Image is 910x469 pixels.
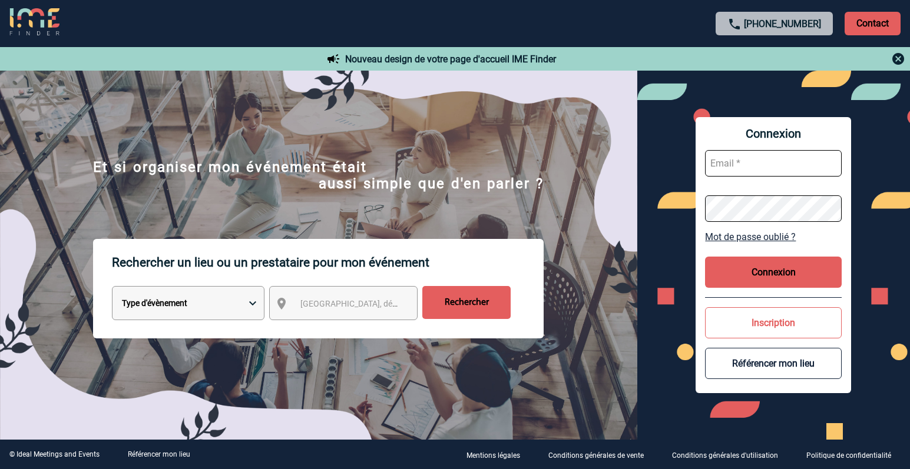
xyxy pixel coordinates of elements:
[466,451,520,460] p: Mentions légales
[112,239,544,286] p: Rechercher un lieu ou un prestataire pour mon événement
[548,451,644,460] p: Conditions générales de vente
[539,449,663,460] a: Conditions générales de vente
[806,451,891,460] p: Politique de confidentialité
[705,150,842,177] input: Email *
[705,348,842,379] button: Référencer mon lieu
[663,449,797,460] a: Conditions générales d'utilisation
[9,450,100,458] div: © Ideal Meetings and Events
[744,18,821,29] a: [PHONE_NUMBER]
[705,231,842,242] a: Mot de passe oublié ?
[705,127,842,141] span: Connexion
[672,451,778,460] p: Conditions générales d'utilisation
[300,299,464,308] span: [GEOGRAPHIC_DATA], département, région...
[128,450,190,458] a: Référencer mon lieu
[705,307,842,338] button: Inscription
[845,12,901,35] p: Contact
[705,257,842,288] button: Connexion
[422,286,511,319] input: Rechercher
[457,449,539,460] a: Mentions légales
[727,17,742,31] img: call-24-px.png
[797,449,910,460] a: Politique de confidentialité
